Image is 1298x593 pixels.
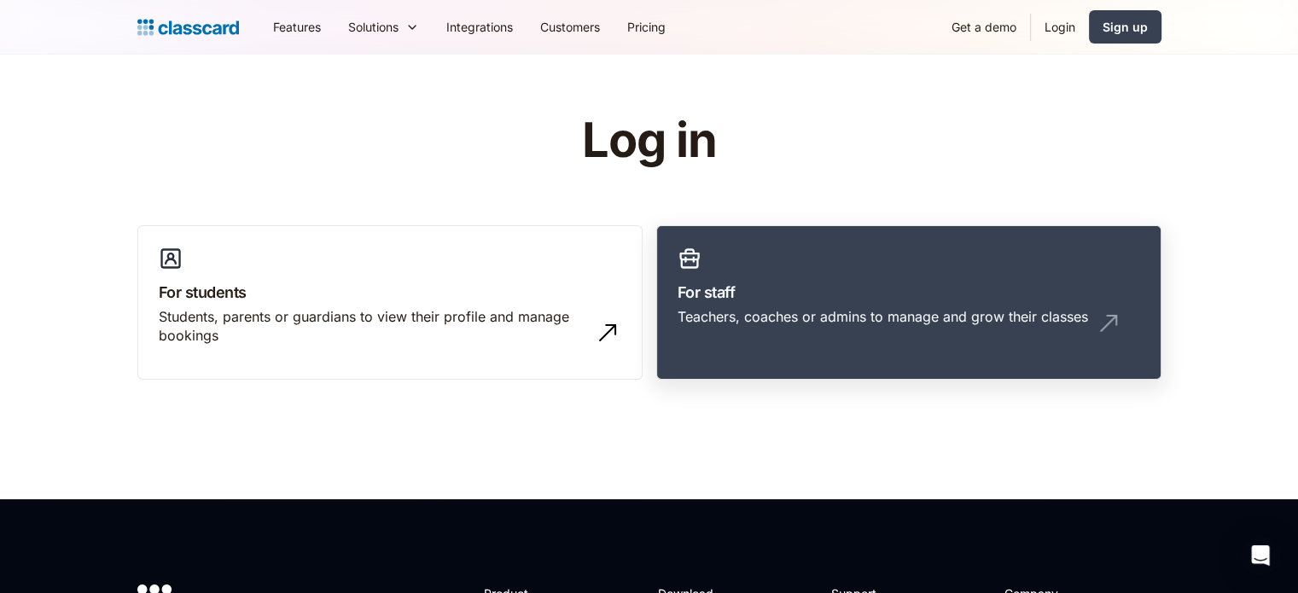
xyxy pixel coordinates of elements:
a: For studentsStudents, parents or guardians to view their profile and manage bookings [137,225,643,381]
div: Open Intercom Messenger [1240,535,1281,576]
h3: For students [159,281,621,304]
a: Sign up [1089,10,1161,44]
a: home [137,15,239,39]
div: Solutions [348,18,399,36]
div: Sign up [1103,18,1148,36]
div: Teachers, coaches or admins to manage and grow their classes [678,307,1088,326]
a: Features [259,8,335,46]
a: Customers [527,8,614,46]
a: Pricing [614,8,679,46]
a: Integrations [433,8,527,46]
div: Students, parents or guardians to view their profile and manage bookings [159,307,587,346]
div: Solutions [335,8,433,46]
a: Get a demo [938,8,1030,46]
h3: For staff [678,281,1140,304]
a: For staffTeachers, coaches or admins to manage and grow their classes [656,225,1161,381]
a: Login [1031,8,1089,46]
h1: Log in [378,114,920,167]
